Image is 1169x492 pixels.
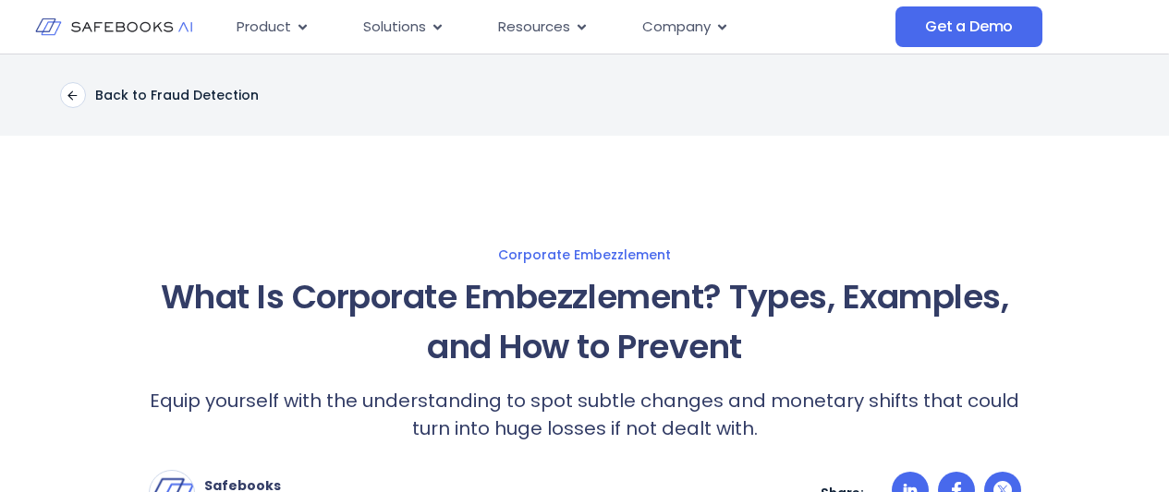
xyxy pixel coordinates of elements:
[642,17,711,38] span: Company
[222,9,895,45] div: Menu Toggle
[895,6,1042,47] a: Get a Demo
[18,246,1151,263] a: Corporate Embezzlement
[925,18,1013,36] span: Get a Demo
[363,17,426,38] span: Solutions
[60,82,259,108] a: Back to Fraud Detection
[498,17,570,38] span: Resources
[222,9,895,45] nav: Menu
[149,387,1021,442] p: Equip yourself with the understanding to spot subtle changes and monetary shifts that could turn ...
[237,17,291,38] span: Product
[149,272,1021,372] h1: What Is Corporate Embezzlement? Types, Examples, and How to Prevent
[95,87,259,103] p: Back to Fraud Detection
